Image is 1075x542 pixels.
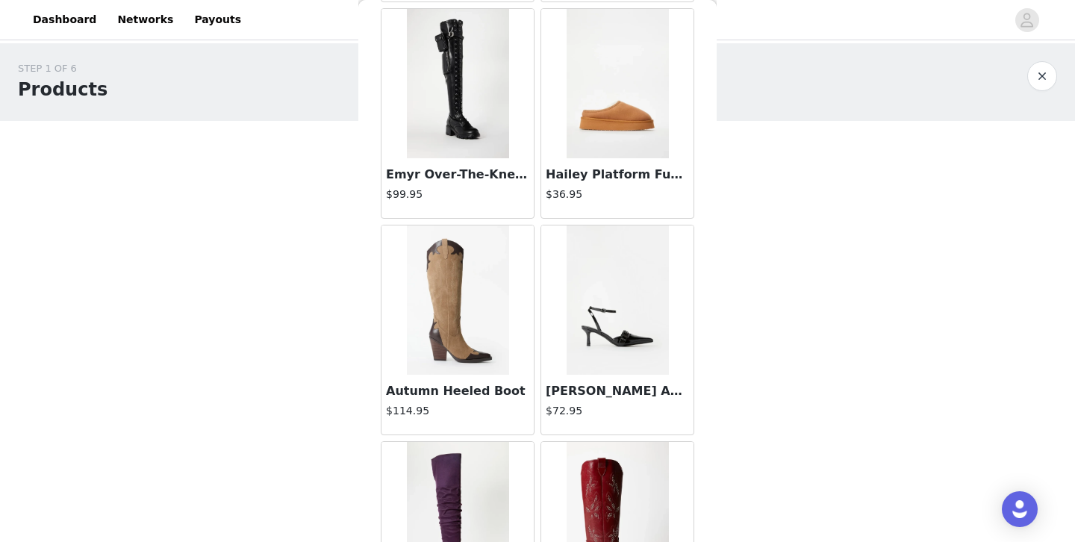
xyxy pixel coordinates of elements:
h4: $36.95 [546,187,689,202]
h3: Emyr Over-The-Knee Boot [386,166,529,184]
h4: $99.95 [386,187,529,202]
img: Emyr Over-The-Knee Boot [407,9,509,158]
a: Payouts [185,3,250,37]
a: Dashboard [24,3,105,37]
a: Networks [108,3,182,37]
h4: $72.95 [546,403,689,419]
div: Open Intercom Messenger [1002,491,1038,527]
div: avatar [1020,8,1034,32]
h3: Hailey Platform Fuzzie [546,166,689,184]
h3: Autumn Heeled Boot [386,382,529,400]
h3: [PERSON_NAME] Ankle Strap Pump [546,382,689,400]
h1: Products [18,76,107,103]
div: STEP 1 OF 6 [18,61,107,76]
img: Autumn Heeled Boot [407,225,509,375]
h4: $114.95 [386,403,529,419]
img: Hailey Platform Fuzzie [567,9,669,158]
img: Blakely Ankle Strap Pump [567,225,669,375]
